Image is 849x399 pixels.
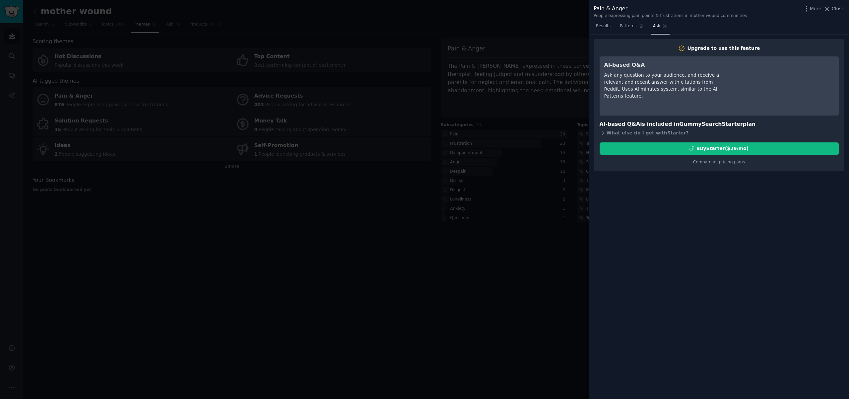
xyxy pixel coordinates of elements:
[600,128,839,138] div: What else do I get with Starter ?
[687,45,760,52] div: Upgrade to use this feature
[653,23,660,29] span: Ask
[594,5,747,13] div: Pain & Anger
[596,23,611,29] span: Results
[823,5,844,12] button: Close
[679,121,743,127] span: GummySearch Starter
[620,23,636,29] span: Patterns
[810,5,821,12] span: More
[803,5,821,12] button: More
[696,145,749,152] div: Buy Starter ($ 29 /mo )
[651,21,670,35] a: Ask
[604,72,725,100] div: Ask any question to your audience, and receive a relevant and recent answer with citations from R...
[594,21,613,35] a: Results
[832,5,844,12] span: Close
[618,21,646,35] a: Patterns
[693,160,745,164] a: Compare all pricing plans
[600,120,839,128] h3: AI-based Q&A is included in plan
[600,142,839,155] button: BuyStarter($29/mo)
[594,13,747,19] div: People expressing pain points & frustrations in mother wound communities
[604,61,725,69] h3: AI-based Q&A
